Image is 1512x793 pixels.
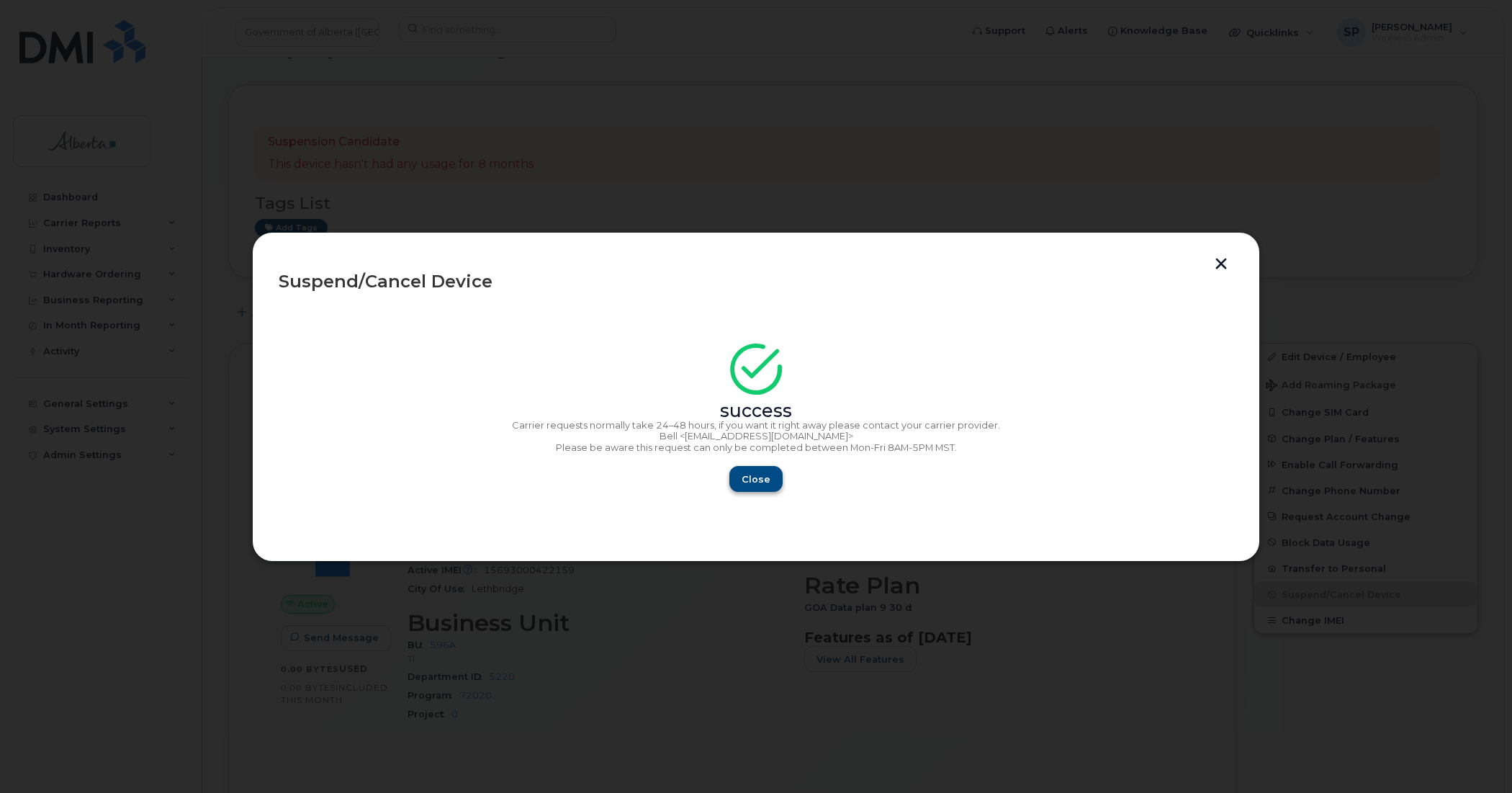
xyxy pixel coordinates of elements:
p: Bell <[EMAIL_ADDRESS][DOMAIN_NAME]> [279,431,1233,442]
button: Close [729,466,783,492]
p: Carrier requests normally take 24–48 hours, if you want it right away please contact your carrier... [279,420,1233,431]
p: Please be aware this request can only be completed between Mon-Fri 8AM-5PM MST. [279,442,1233,454]
div: success [279,406,1233,417]
span: Close [742,472,770,486]
div: Suspend/Cancel Device [279,273,1233,290]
